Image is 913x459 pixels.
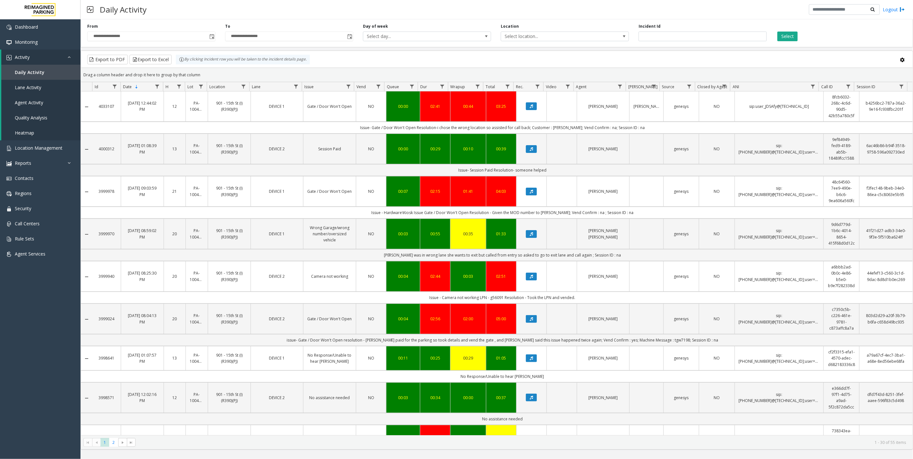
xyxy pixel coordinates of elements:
[15,220,40,227] span: Call Centers
[187,84,193,89] span: Lot
[1,110,81,125] a: Quality Analysis
[490,231,512,237] a: 01:33
[616,82,624,91] a: Agent Filter Menu
[739,270,820,282] a: sip:[PHONE_NUMBER]@[TECHNICAL_ID];user=phone
[15,205,31,211] span: Security
[15,99,43,106] span: Agent Activity
[6,237,12,242] img: 'icon'
[490,316,512,322] a: 05:00
[703,355,731,361] a: NO
[360,103,382,109] a: NO
[739,391,820,404] a: sip:[PHONE_NUMBER]@[TECHNICAL_ID];user=phone
[81,317,92,322] a: Collapse Details
[360,316,382,322] a: NO
[15,130,34,136] span: Heatmap
[374,82,383,91] a: Vend Filter Menu
[668,395,695,401] a: genesys
[424,231,446,237] a: 00:55
[344,82,353,91] a: Issue Filter Menu
[581,188,626,194] a: [PERSON_NAME]
[703,103,731,109] a: NO
[490,146,512,152] a: 00:39
[15,236,34,242] span: Rule Sets
[863,352,909,364] a: a79a67cf-4ec7-3ba1-a68e-8ed56ebe68fa
[714,146,720,152] span: NO
[424,188,446,194] div: 02:15
[190,434,204,446] a: PA-1004419
[209,84,225,89] span: Location
[503,82,512,91] a: Total Filter Menu
[6,206,12,211] img: 'icon'
[863,270,909,282] a: 44efef13-c560-3c1d-9dac-8d8d1b0ec269
[424,355,446,361] a: 00:25
[390,188,416,194] a: 00:07
[714,231,720,237] span: NO
[454,231,482,237] a: 00:35
[168,146,182,152] a: 13
[368,189,374,194] span: NO
[1,65,81,80] a: Daily Activity
[168,355,182,361] a: 13
[883,6,905,13] a: Logout
[454,355,482,361] div: 00:29
[668,273,695,279] a: genesys
[346,32,353,41] span: Toggle popup
[533,82,542,91] a: Rec. Filter Menu
[650,82,658,91] a: Parker Filter Menu
[212,270,247,282] a: 901 - 15th St (I) (R390)(PJ)
[360,146,382,152] a: NO
[390,103,416,109] a: 00:00
[390,395,416,401] a: 00:03
[255,395,300,401] a: DEVICE 2
[6,191,12,196] img: 'icon'
[6,176,12,181] img: 'icon'
[15,115,47,121] span: Quality Analysis
[307,188,352,194] a: Gate / Door Won't Open
[307,434,352,446] a: LPR Camera Not working
[15,84,41,90] span: Lane Activity
[129,55,172,64] button: Export to Excel
[863,313,909,325] a: 803d2d29-a20f-3b79-b6fa-c658d49bc935
[714,316,720,322] span: NO
[490,395,512,401] div: 00:37
[863,391,909,404] a: dfd7f43d-8251-3fef-aaee-596f83c5d498
[190,185,204,197] a: PA-1004419
[92,413,913,425] td: No assistance needed
[81,274,92,279] a: Collapse Details
[360,188,382,194] a: NO
[714,274,720,279] span: NO
[703,395,731,401] a: NO
[863,100,909,112] a: b4256bc2-787a-36a2-9e16-fc938fbc201f
[190,143,204,155] a: PA-1004419
[844,82,853,91] a: Call ID Filter Menu
[1,80,81,95] a: Lane Activity
[828,179,855,204] a: 48c64560-7ee9-490e-b6c6-9ea606a560fc
[118,438,127,447] span: Go to the next page
[714,355,720,361] span: NO
[828,349,855,368] a: cf2f3315-efa1-4570-adec-d682183336c8
[175,82,184,91] a: H Filter Menu
[668,316,695,322] a: genesys
[81,82,913,435] div: Data table
[125,270,160,282] a: [DATE] 08:25:30 PM
[360,231,382,237] a: NO
[176,55,310,64] div: By clicking Incident row you will be taken to the incident details page.
[1,125,81,140] a: Heatmap
[360,395,382,401] a: NO
[685,82,693,91] a: Source Filter Menu
[828,94,855,119] a: 8fcb6032-268c-4c6d-90d5-42b55a780c5f
[208,32,215,41] span: Toggle popup
[424,146,446,152] a: 00:29
[581,395,626,401] a: [PERSON_NAME]
[360,355,382,361] a: NO
[125,434,160,446] a: [DATE] 06:11:30 AM
[368,274,374,279] span: NO
[15,175,33,181] span: Contacts
[15,24,38,30] span: Dashboard
[668,188,695,194] a: genesys
[212,143,247,155] a: 901 - 15th St (I) (R390)(PJ)
[6,221,12,227] img: 'icon'
[581,355,626,361] a: [PERSON_NAME]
